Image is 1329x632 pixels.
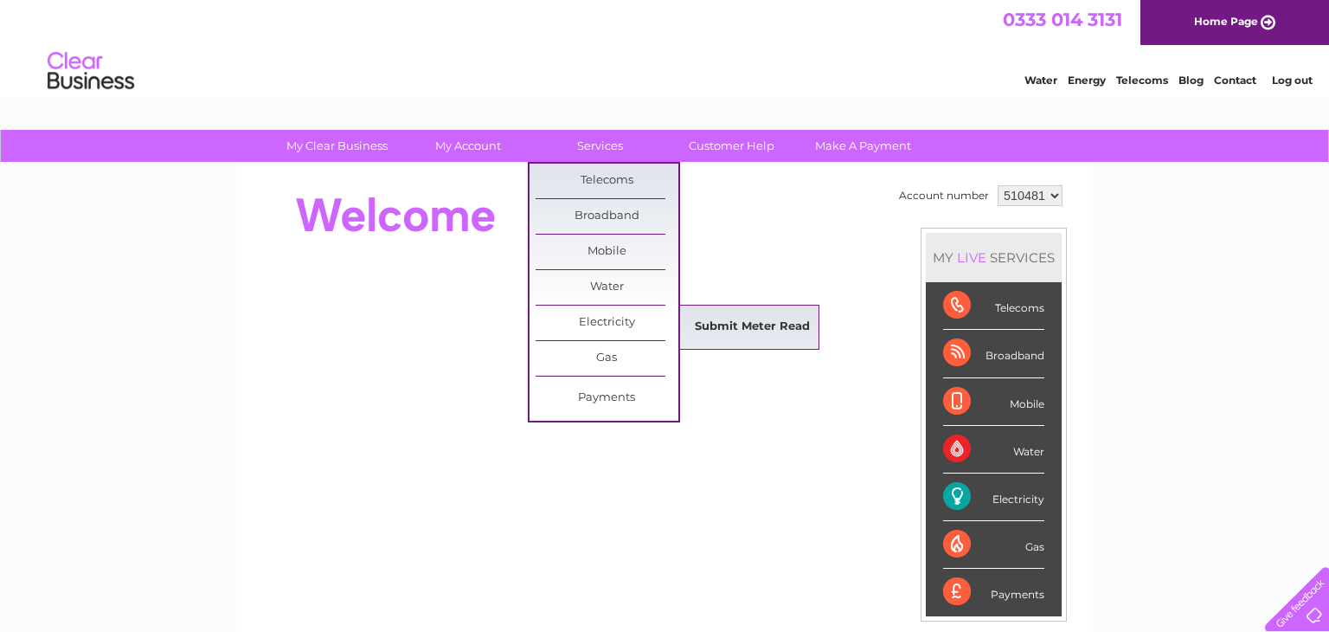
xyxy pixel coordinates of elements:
div: MY SERVICES [926,233,1062,282]
div: LIVE [953,249,990,266]
a: Water [1024,74,1057,87]
a: Payments [536,381,678,416]
a: Water [536,270,678,305]
a: Make A Payment [792,130,934,162]
a: Electricity [536,306,678,340]
div: Telecoms [943,282,1044,330]
td: Account number [895,181,993,210]
a: Customer Help [660,130,803,162]
a: Contact [1214,74,1256,87]
a: Services [529,130,671,162]
div: Mobile [943,378,1044,426]
a: Submit Meter Read [681,310,824,345]
a: Telecoms [1116,74,1168,87]
img: logo.png [47,45,135,98]
div: Payments [943,569,1044,616]
a: Blog [1178,74,1204,87]
a: Energy [1068,74,1106,87]
div: Clear Business is a trading name of Verastar Limited (registered in [GEOGRAPHIC_DATA] No. 3667643... [257,10,1075,84]
div: Gas [943,521,1044,569]
div: Water [943,426,1044,474]
a: My Clear Business [266,130,408,162]
a: Telecoms [536,164,678,198]
a: My Account [397,130,540,162]
a: 0333 014 3131 [1003,9,1122,30]
a: Gas [536,341,678,376]
a: Broadband [536,199,678,234]
a: Log out [1272,74,1313,87]
a: Mobile [536,235,678,269]
div: Broadband [943,330,1044,377]
div: Electricity [943,474,1044,521]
